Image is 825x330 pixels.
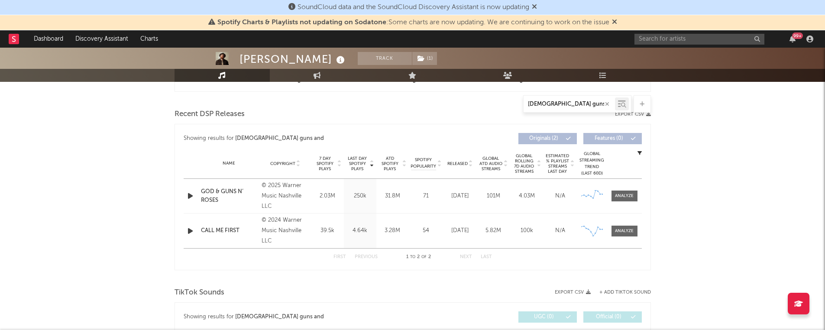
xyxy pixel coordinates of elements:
span: Dismiss [612,19,617,26]
button: 99+ [789,36,796,42]
a: Charts [134,30,164,48]
div: 101M [479,192,508,201]
a: CALL ME FIRST [201,226,258,235]
div: 5.82M [479,226,508,235]
button: Official(0) [583,311,642,323]
div: Name [201,160,258,167]
button: First [333,255,346,259]
span: Recent DSP Releases [175,109,245,120]
div: 100k [512,226,541,235]
div: [DEMOGRAPHIC_DATA] guns and [235,312,324,322]
div: Global Streaming Trend (Last 60D) [579,151,605,177]
div: [PERSON_NAME] [239,52,347,66]
button: Features(0) [583,133,642,144]
button: Export CSV [615,112,651,117]
div: 3.28M [379,226,407,235]
a: Discovery Assistant [69,30,134,48]
div: © 2025 Warner Music Nashville LLC [262,181,309,212]
div: 2.03M [314,192,342,201]
input: Search for artists [634,34,764,45]
div: 31.8M [379,192,407,201]
a: GOD & GUNS N’ ROSES [201,188,258,204]
div: N/A [546,226,575,235]
span: Global Rolling 7D Audio Streams [512,153,536,174]
button: + Add TikTok Sound [591,290,651,295]
div: 4.64k [346,226,374,235]
div: N/A [546,192,575,201]
span: Copyright [270,161,295,166]
input: Search by song name or URL [524,101,615,108]
span: : Some charts are now updating. We are continuing to work on the issue [217,19,609,26]
a: Dashboard [28,30,69,48]
span: to [410,255,415,259]
span: Spotify Charts & Playlists not updating on Sodatone [217,19,386,26]
div: 1 2 2 [395,252,443,262]
div: [DATE] [446,226,475,235]
span: TikTok Sounds [175,288,224,298]
span: Originals ( 2 ) [524,136,564,141]
button: UGC(0) [518,311,577,323]
div: Showing results for [184,133,413,144]
span: Estimated % Playlist Streams Last Day [546,153,569,174]
span: ATD Spotify Plays [379,156,401,171]
span: Global ATD Audio Streams [479,156,503,171]
div: 54 [411,226,441,235]
button: + Add TikTok Sound [599,290,651,295]
div: [DATE] [446,192,475,201]
div: © 2024 Warner Music Nashville LLC [262,215,309,246]
span: Official ( 0 ) [589,314,629,320]
button: Originals(2) [518,133,577,144]
div: 99 + [792,32,803,39]
div: 4.03M [512,192,541,201]
span: Released [447,161,468,166]
button: Next [460,255,472,259]
button: Export CSV [555,290,591,295]
span: Last Day Spotify Plays [346,156,369,171]
button: Track [358,52,412,65]
span: ( 1 ) [412,52,437,65]
span: SoundCloud data and the SoundCloud Discovery Assistant is now updating [298,4,529,11]
div: 39.5k [314,226,342,235]
span: of [421,255,427,259]
div: 250k [346,192,374,201]
button: Previous [355,255,378,259]
button: Last [481,255,492,259]
div: Showing results for [184,311,413,323]
button: (1) [412,52,437,65]
span: Spotify Popularity [411,157,436,170]
span: UGC ( 0 ) [524,314,564,320]
span: Dismiss [532,4,537,11]
div: [DEMOGRAPHIC_DATA] guns and [235,133,324,144]
div: 71 [411,192,441,201]
span: 7 Day Spotify Plays [314,156,336,171]
span: Features ( 0 ) [589,136,629,141]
